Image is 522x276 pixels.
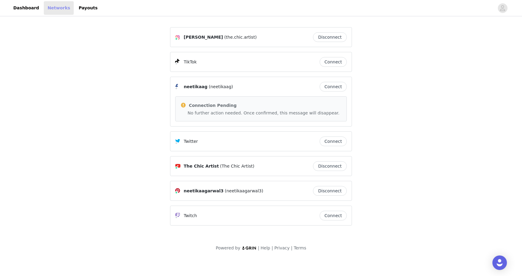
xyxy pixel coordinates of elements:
button: Connect [320,57,347,67]
span: | [272,246,273,250]
div: avatar [500,3,505,13]
button: Disconnect [313,161,347,171]
p: Twitch [184,213,197,219]
span: | [258,246,259,250]
p: Twitter [184,138,198,145]
span: (neetikaagarwal3) [225,188,263,194]
img: logo [242,246,257,250]
span: Connection Pending [189,103,237,108]
button: Connect [320,211,347,220]
button: Disconnect [313,186,347,196]
span: neetikaag [184,84,208,90]
a: Privacy [274,246,290,250]
button: Disconnect [313,32,347,42]
span: The Chic Artist [184,163,219,169]
a: Payouts [75,1,101,15]
p: No further action needed. Once confirmed, this message will disappear. [188,110,342,116]
span: (the.chic.artist) [224,34,256,40]
span: neetikaagarwal3 [184,188,224,194]
a: Dashboard [10,1,43,15]
span: Powered by [216,246,240,250]
button: Connect [320,136,347,146]
a: Terms [294,246,306,250]
span: [PERSON_NAME] [184,34,223,40]
a: Networks [44,1,74,15]
div: Open Intercom Messenger [492,255,507,270]
span: | [291,246,292,250]
img: Instagram Icon [175,35,180,40]
button: Connect [320,82,347,91]
p: TikTok [184,59,197,65]
a: Help [261,246,270,250]
span: (The Chic Artist) [220,163,254,169]
span: (neetikaag) [209,84,233,90]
